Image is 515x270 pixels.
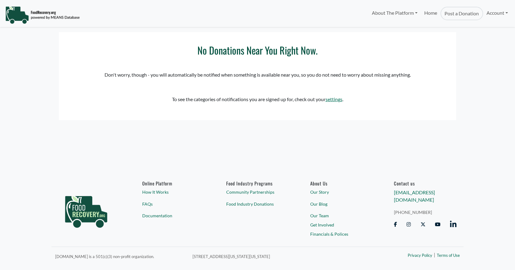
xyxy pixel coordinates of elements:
a: Home [421,7,441,20]
a: Food Industry Donations [226,200,289,207]
a: How It Works [142,189,205,195]
a: settings [326,96,342,102]
img: NavigationLogo_FoodRecovery-91c16205cd0af1ed486a0f1a7774a6544ea792ac00100771e7dd3ec7c0e58e41.png [5,6,80,24]
p: Don't worry, though - you will automatically be notified when something is available near you, so... [71,71,444,78]
h6: Online Platform [142,181,205,186]
p: To see the categories of notifications you are signed up for, check out your . [71,96,444,103]
h6: Food Industry Programs [226,181,289,186]
a: FAQs [142,200,205,207]
a: Privacy Policy [408,253,432,259]
a: Our Story [310,189,373,195]
a: Account [483,7,511,19]
span: | [434,251,435,258]
a: Financials & Polices [310,230,373,237]
a: [EMAIL_ADDRESS][DOMAIN_NAME] [394,189,435,203]
a: Post a Donation [441,7,483,20]
a: [PHONE_NUMBER] [394,209,456,215]
a: Our Team [310,212,373,219]
a: Documentation [142,212,205,219]
p: [STREET_ADDRESS][US_STATE][US_STATE] [193,253,357,260]
a: Our Blog [310,200,373,207]
a: Get Involved [310,222,373,228]
img: food_recovery_green_logo-76242d7a27de7ed26b67be613a865d9c9037ba317089b267e0515145e5e51427.png [59,181,114,239]
h6: Contact us [394,181,456,186]
a: About Us [310,181,373,186]
a: About The Platform [368,7,421,19]
p: [DOMAIN_NAME] is a 501(c)(3) non-profit organization. [55,253,185,260]
h2: No Donations Near You Right Now. [71,44,444,56]
a: Terms of Use [437,253,460,259]
a: Community Partnerships [226,189,289,195]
